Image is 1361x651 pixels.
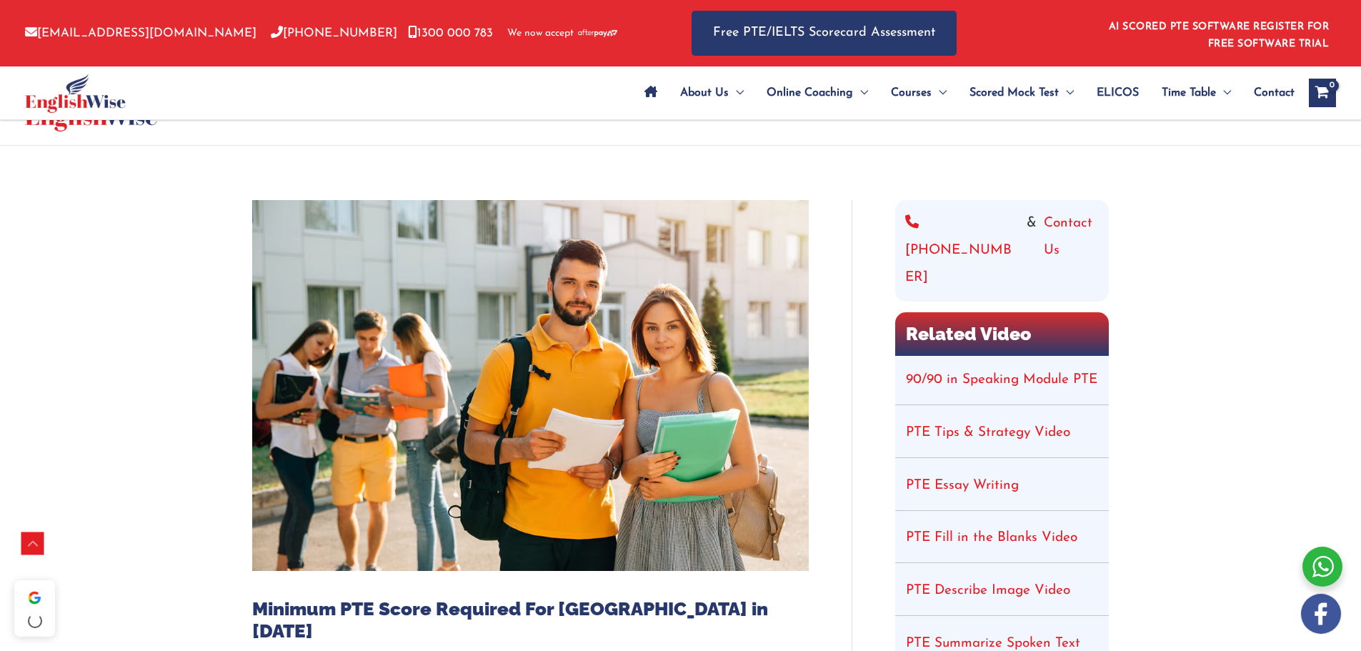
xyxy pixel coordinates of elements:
[755,68,879,118] a: Online CoachingMenu Toggle
[958,68,1085,118] a: Scored Mock TestMenu Toggle
[25,74,126,113] img: cropped-ew-logo
[767,68,853,118] span: Online Coaching
[507,26,574,41] span: We now accept
[633,68,1295,118] nav: Site Navigation: Main Menu
[906,584,1070,597] a: PTE Describe Image Video
[1309,79,1336,107] a: View Shopping Cart, empty
[1100,10,1336,56] aside: Header Widget 1
[1109,21,1330,49] a: AI SCORED PTE SOFTWARE REGISTER FOR FREE SOFTWARE TRIAL
[1242,68,1295,118] a: Contact
[1044,210,1099,292] a: Contact Us
[906,637,1080,650] a: PTE Summarize Spoken Text
[1085,68,1150,118] a: ELICOS
[1150,68,1242,118] a: Time TableMenu Toggle
[729,68,744,118] span: Menu Toggle
[692,11,957,56] a: Free PTE/IELTS Scorecard Assessment
[906,479,1019,492] a: PTE Essay Writing
[1254,68,1295,118] span: Contact
[1216,68,1231,118] span: Menu Toggle
[895,312,1109,356] h2: Related Video
[252,598,809,642] h1: Minimum PTE Score Required For [GEOGRAPHIC_DATA] in [DATE]
[1162,68,1216,118] span: Time Table
[680,68,729,118] span: About Us
[969,68,1059,118] span: Scored Mock Test
[1059,68,1074,118] span: Menu Toggle
[891,68,932,118] span: Courses
[669,68,755,118] a: About UsMenu Toggle
[906,426,1070,439] a: PTE Tips & Strategy Video
[905,210,1019,292] a: [PHONE_NUMBER]
[1097,68,1139,118] span: ELICOS
[1301,594,1341,634] img: white-facebook.png
[25,27,256,39] a: [EMAIL_ADDRESS][DOMAIN_NAME]
[853,68,868,118] span: Menu Toggle
[408,27,493,39] a: 1300 000 783
[906,531,1077,545] a: PTE Fill in the Blanks Video
[905,210,1099,292] div: &
[906,373,1097,387] a: 90/90 in Speaking Module PTE
[271,27,397,39] a: [PHONE_NUMBER]
[879,68,958,118] a: CoursesMenu Toggle
[578,29,617,37] img: Afterpay-Logo
[932,68,947,118] span: Menu Toggle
